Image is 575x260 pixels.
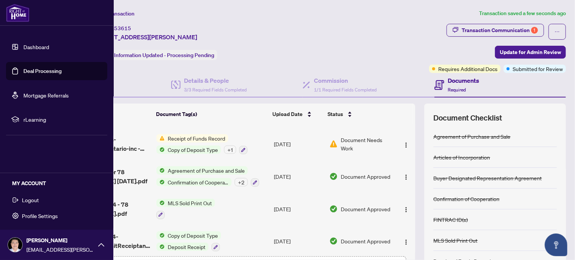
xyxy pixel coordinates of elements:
[22,210,58,222] span: Profile Settings
[156,199,215,219] button: Status IconMLS Sold Print Out
[433,195,499,203] div: Confirmation of Cooperation
[447,24,544,37] button: Transaction Communication1
[400,170,412,183] button: Logo
[94,50,217,60] div: Status:
[156,178,165,186] img: Status Icon
[271,225,326,258] td: [DATE]
[403,142,409,148] img: Logo
[156,166,165,175] img: Status Icon
[329,172,338,181] img: Document Status
[448,76,479,85] h4: Documents
[271,128,326,161] td: [DATE]
[403,239,409,245] img: Logo
[433,174,542,182] div: Buyer Designated Representation Agreement
[26,245,94,254] span: [EMAIL_ADDRESS][PERSON_NAME][DOMAIN_NAME]
[531,27,538,34] div: 1
[165,231,221,240] span: Copy of Deposit Type
[23,115,102,124] span: rLearning
[165,134,228,142] span: Receipt of Funds Record
[329,205,338,213] img: Document Status
[6,4,29,22] img: logo
[184,87,247,93] span: 3/3 Required Fields Completed
[6,193,107,206] button: Logout
[271,160,326,193] td: [DATE]
[400,138,412,150] button: Logo
[433,153,490,161] div: Articles of Incorporation
[341,172,390,181] span: Document Approved
[272,110,303,118] span: Upload Date
[8,238,22,252] img: Profile Icon
[433,215,468,224] div: FINTRAC ID(s)
[400,235,412,247] button: Logo
[165,243,209,251] span: Deposit Receipt
[22,194,39,206] span: Logout
[438,65,498,73] span: Requires Additional Docs
[433,236,478,245] div: MLS Sold Print Out
[329,140,338,148] img: Document Status
[23,92,69,99] a: Mortgage Referrals
[235,178,248,186] div: + 2
[545,234,567,256] button: Open asap
[314,76,377,85] h4: Commission
[403,207,409,213] img: Logo
[224,145,236,154] div: + 1
[433,113,502,123] span: Document Checklist
[341,136,393,152] span: Document Needs Work
[23,68,62,74] a: Deal Processing
[94,10,134,17] span: View Transaction
[94,32,197,42] span: [STREET_ADDRESS][PERSON_NAME]
[341,205,390,213] span: Document Approved
[555,29,560,34] span: ellipsis
[165,145,221,154] span: Copy of Deposit Type
[114,52,214,59] span: Information Updated - Processing Pending
[314,87,377,93] span: 1/1 Required Fields Completed
[23,43,49,50] a: Dashboard
[6,209,107,222] button: Profile Settings
[156,134,165,142] img: Status Icon
[448,87,466,93] span: Required
[114,25,131,32] span: 53615
[156,231,221,252] button: Status IconCopy of Deposit TypeStatus IconDeposit Receipt
[156,166,259,187] button: Status IconAgreement of Purchase and SaleStatus IconConfirmation of Cooperation+2
[156,231,165,240] img: Status Icon
[156,145,165,154] img: Status Icon
[462,24,538,36] div: Transaction Communication
[184,76,247,85] h4: Details & People
[156,199,165,207] img: Status Icon
[328,110,343,118] span: Status
[165,199,215,207] span: MLS Sold Print Out
[341,237,390,245] span: Document Approved
[329,237,338,245] img: Document Status
[433,132,510,141] div: Agreement of Purchase and Sale
[269,104,325,125] th: Upload Date
[165,178,232,186] span: Confirmation of Cooperation
[325,104,394,125] th: Status
[165,166,248,175] span: Agreement of Purchase and Sale
[12,179,107,187] h5: MY ACCOUNT
[400,203,412,215] button: Logo
[403,174,409,180] img: Logo
[156,243,165,251] img: Status Icon
[271,193,326,225] td: [DATE]
[495,46,566,59] button: Update for Admin Review
[26,236,94,245] span: [PERSON_NAME]
[153,104,269,125] th: Document Tag(s)
[500,46,561,58] span: Update for Admin Review
[479,9,566,18] article: Transaction saved a few seconds ago
[513,65,563,73] span: Submitted for Review
[156,134,247,155] button: Status IconReceipt of Funds RecordStatus IconCopy of Deposit Type+1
